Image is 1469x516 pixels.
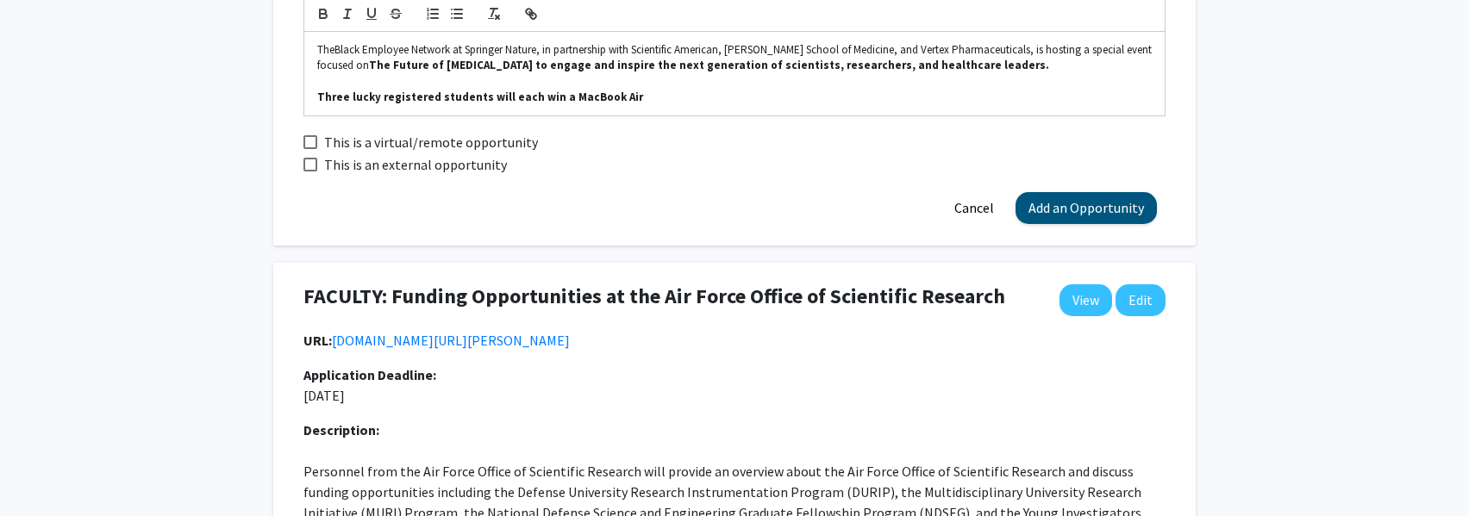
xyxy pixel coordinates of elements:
p: [DATE] [303,364,647,406]
button: Cancel [941,192,1007,224]
h4: FACULTY: Funding Opportunities at the Air Force Office of Scientific Research [303,284,1005,309]
span: Black Employee Network at Springer Nature, in partnership with Scientific American, [PERSON_NAME]... [317,42,1154,72]
a: View [1060,284,1112,316]
button: Edit [1116,284,1166,316]
p: The [317,42,1152,74]
strong: The Future of [MEDICAL_DATA] to engage and inspire the next generation of scientists, researchers... [369,58,1049,72]
div: Description: [303,420,1166,440]
a: Opens in a new tab [332,332,570,349]
strong: Three lucky registered students will each win a MacBook Air [317,90,643,104]
span: This is a virtual/remote opportunity [324,132,538,152]
b: URL: [303,332,332,349]
button: Add an Opportunity [1016,192,1157,224]
b: Application Deadline: [303,366,436,383]
span: This is an external opportunity [324,154,507,175]
iframe: Chat [13,438,73,503]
